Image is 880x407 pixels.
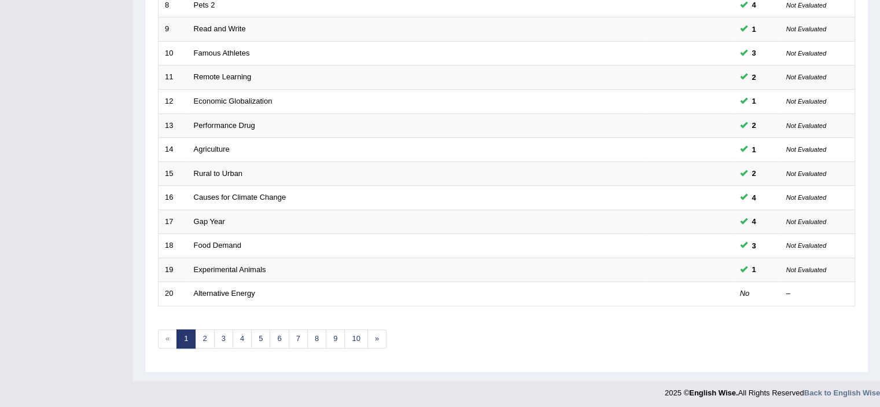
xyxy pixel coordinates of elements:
small: Not Evaluated [786,50,826,57]
small: Not Evaluated [786,194,826,201]
a: 10 [344,329,367,349]
a: 1 [176,329,196,349]
a: Food Demand [194,241,241,250]
td: 16 [159,186,187,210]
a: Gap Year [194,217,225,226]
div: 2025 © All Rights Reserved [665,382,880,398]
span: You can still take this question [748,71,761,83]
span: You can still take this question [748,47,761,59]
small: Not Evaluated [786,266,826,273]
a: Causes for Climate Change [194,193,286,201]
span: You can still take this question [748,119,761,131]
a: Performance Drug [194,121,255,130]
span: You can still take this question [748,95,761,107]
span: « [158,329,177,349]
td: 11 [159,65,187,90]
a: 7 [289,329,308,349]
a: » [367,329,386,349]
div: – [786,288,849,299]
td: 13 [159,113,187,138]
a: 3 [214,329,233,349]
strong: English Wise. [689,388,738,397]
span: You can still take this question [748,167,761,179]
span: You can still take this question [748,215,761,228]
a: Pets 2 [194,1,215,9]
a: Agriculture [194,145,230,153]
a: Remote Learning [194,72,252,81]
a: Back to English Wise [804,388,880,397]
small: Not Evaluated [786,170,826,177]
a: Alternative Energy [194,289,255,298]
small: Not Evaluated [786,218,826,225]
a: 6 [270,329,289,349]
span: You can still take this question [748,263,761,276]
td: 20 [159,282,187,306]
span: You can still take this question [748,23,761,35]
td: 9 [159,17,187,42]
td: 14 [159,138,187,162]
small: Not Evaluated [786,25,826,32]
a: 2 [195,329,214,349]
td: 15 [159,162,187,186]
a: Famous Athletes [194,49,250,57]
a: 8 [307,329,326,349]
span: You can still take this question [748,192,761,204]
a: 4 [233,329,252,349]
small: Not Evaluated [786,74,826,80]
span: You can still take this question [748,240,761,252]
small: Not Evaluated [786,242,826,249]
small: Not Evaluated [786,122,826,129]
a: Read and Write [194,24,246,33]
td: 18 [159,234,187,258]
td: 10 [159,41,187,65]
em: No [740,289,750,298]
span: You can still take this question [748,144,761,156]
small: Not Evaluated [786,2,826,9]
td: 17 [159,210,187,234]
a: Experimental Animals [194,265,266,274]
a: 5 [251,329,270,349]
td: 19 [159,258,187,282]
td: 12 [159,89,187,113]
small: Not Evaluated [786,98,826,105]
a: Economic Globalization [194,97,273,105]
small: Not Evaluated [786,146,826,153]
a: 9 [326,329,345,349]
a: Rural to Urban [194,169,243,178]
